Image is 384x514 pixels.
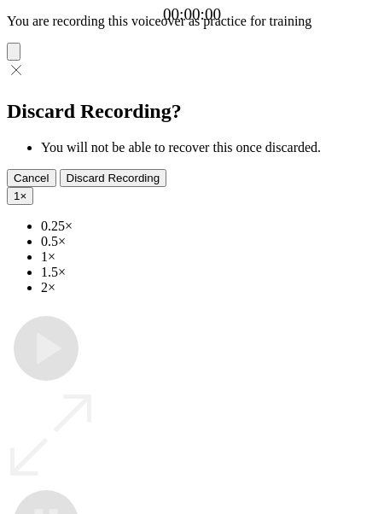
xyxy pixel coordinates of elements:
li: 0.5× [41,234,377,249]
p: You are recording this voiceover as practice for training [7,14,377,29]
a: 00:00:00 [163,5,221,24]
button: 1× [7,187,33,205]
li: 2× [41,280,377,295]
li: 1.5× [41,265,377,280]
li: 0.25× [41,219,377,234]
h2: Discard Recording? [7,100,377,123]
span: 1 [14,190,20,202]
li: 1× [41,249,377,265]
button: Discard Recording [60,169,167,187]
li: You will not be able to recover this once discarded. [41,140,377,155]
button: Cancel [7,169,56,187]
